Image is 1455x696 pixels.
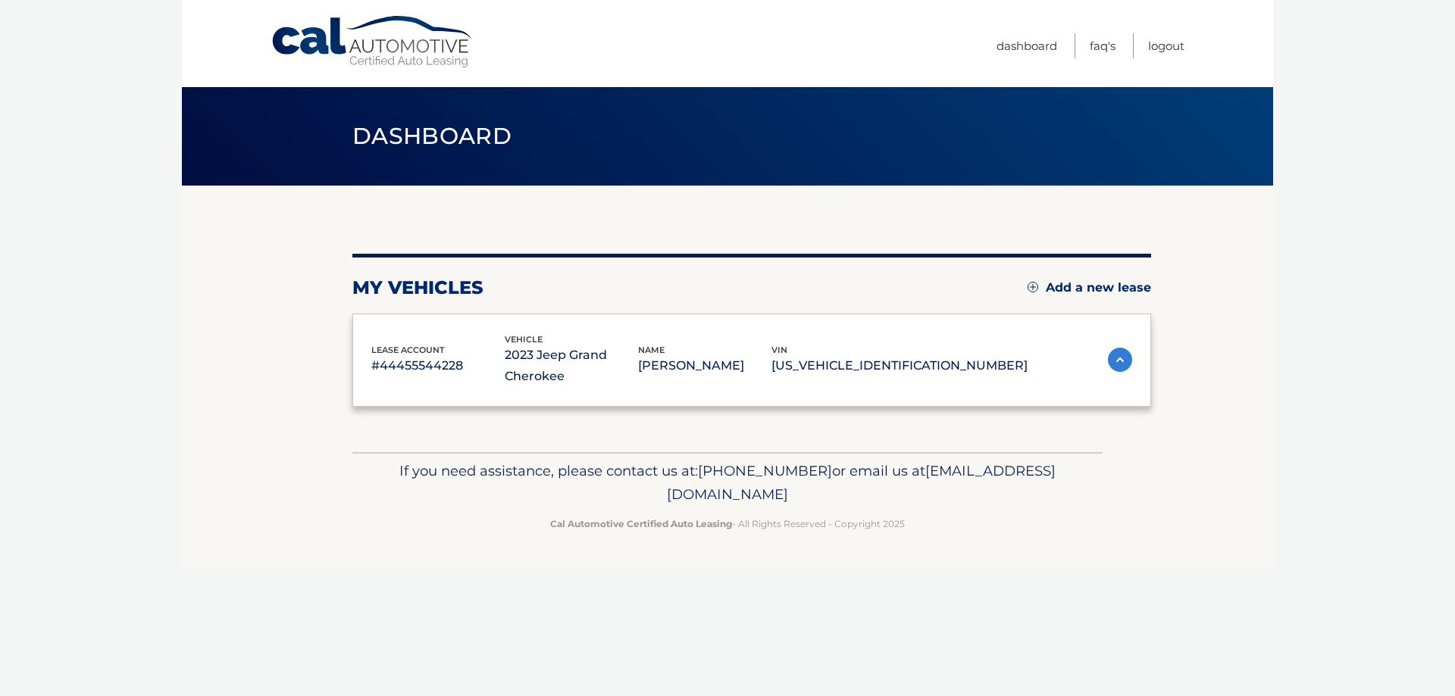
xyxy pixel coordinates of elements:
[1028,280,1151,295] a: Add a new lease
[771,345,787,355] span: vin
[505,334,543,345] span: vehicle
[638,345,665,355] span: name
[1028,282,1038,292] img: add.svg
[771,355,1028,376] p: [US_VEHICLE_IDENTIFICATION_NUMBER]
[550,518,732,529] strong: Cal Automotive Certified Auto Leasing
[362,459,1093,507] p: If you need assistance, please contact us at: or email us at
[698,462,832,479] span: [PHONE_NUMBER]
[638,355,771,376] p: [PERSON_NAME]
[1090,33,1115,58] a: FAQ's
[352,122,512,150] span: Dashboard
[1108,348,1132,372] img: accordion-active.svg
[352,276,483,299] h2: my vehicles
[371,355,505,376] p: #44455544228
[505,345,638,387] p: 2023 Jeep Grand Cherokee
[271,15,475,69] a: Cal Automotive
[362,516,1093,532] p: - All Rights Reserved - Copyright 2025
[997,33,1057,58] a: Dashboard
[371,345,445,355] span: lease account
[1148,33,1184,58] a: Logout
